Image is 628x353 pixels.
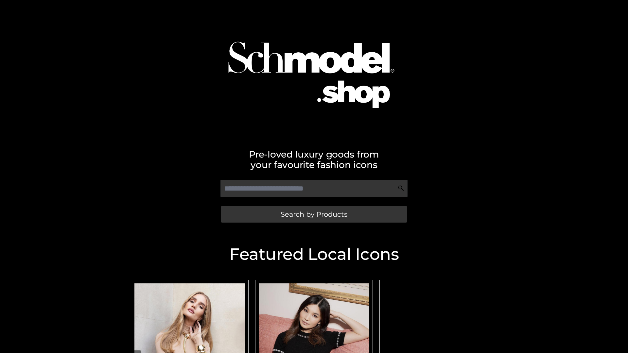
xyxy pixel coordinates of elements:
[398,185,404,192] img: Search Icon
[281,211,347,218] span: Search by Products
[128,149,500,170] h2: Pre-loved luxury goods from your favourite fashion icons
[221,206,407,223] a: Search by Products
[128,246,500,262] h2: Featured Local Icons​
